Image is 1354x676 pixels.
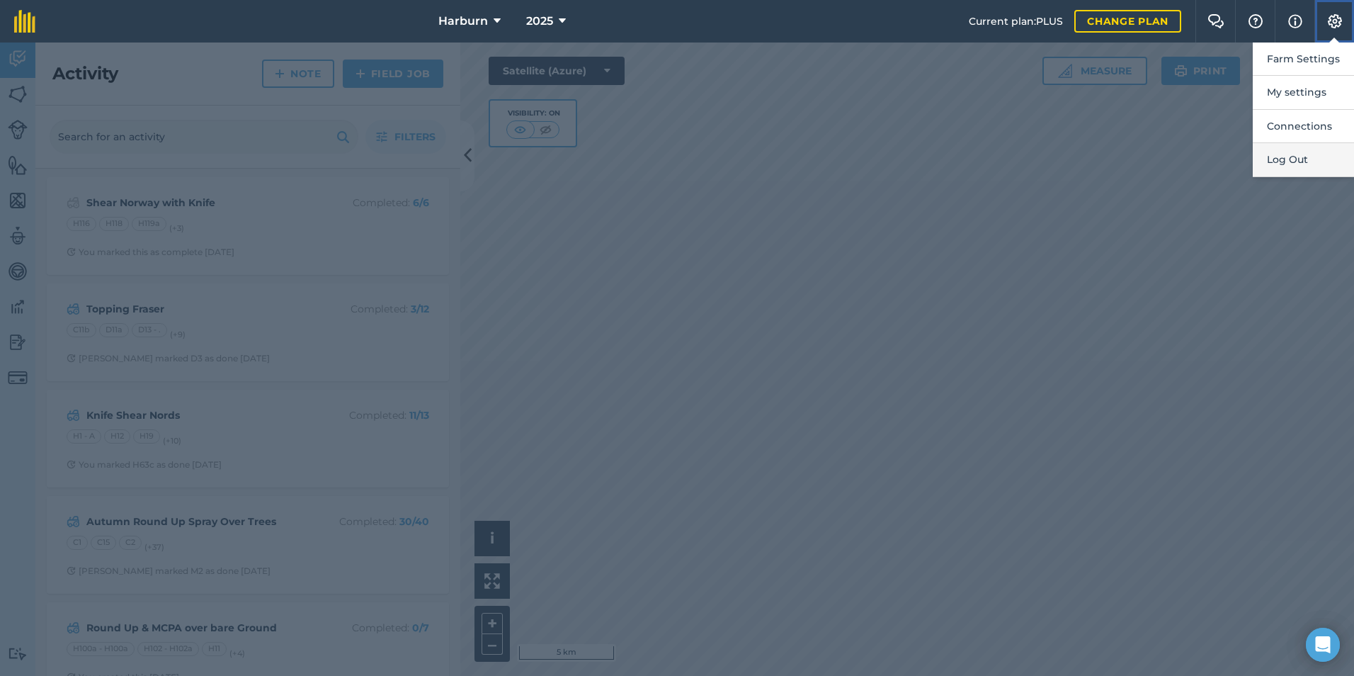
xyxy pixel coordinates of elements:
div: Open Intercom Messenger [1306,628,1340,662]
a: Change plan [1074,10,1181,33]
img: A question mark icon [1247,14,1264,28]
span: 2025 [526,13,553,30]
button: Connections [1253,110,1354,143]
span: Harburn [438,13,488,30]
img: svg+xml;base64,PHN2ZyB4bWxucz0iaHR0cDovL3d3dy53My5vcmcvMjAwMC9zdmciIHdpZHRoPSIxNyIgaGVpZ2h0PSIxNy... [1288,13,1302,30]
button: Farm Settings [1253,43,1354,76]
button: My settings [1253,76,1354,109]
button: Log Out [1253,143,1354,176]
img: Two speech bubbles overlapping with the left bubble in the forefront [1207,14,1224,28]
img: A cog icon [1326,14,1343,28]
img: fieldmargin Logo [14,10,35,33]
span: Current plan : PLUS [969,13,1063,29]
